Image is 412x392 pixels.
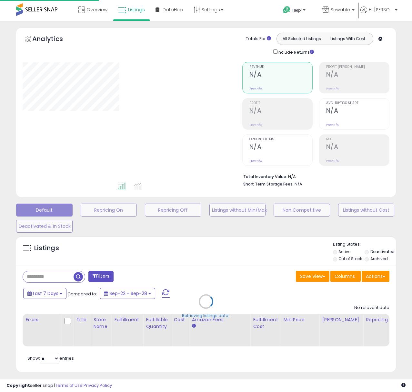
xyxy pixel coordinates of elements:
span: Profit [PERSON_NAME] [326,65,389,69]
span: DataHub [163,6,183,13]
i: Get Help [283,6,291,14]
h2: N/A [326,143,389,152]
a: Privacy Policy [84,382,112,388]
h2: N/A [249,143,312,152]
small: Prev: N/A [326,123,339,127]
span: Revenue [249,65,312,69]
button: Default [16,204,73,217]
span: Avg. Buybox Share [326,101,389,105]
small: Prev: N/A [249,123,262,127]
small: Prev: N/A [249,159,262,163]
a: Hi [PERSON_NAME] [360,6,397,21]
button: All Selected Listings [278,35,325,43]
h2: N/A [326,71,389,79]
button: Listings without Min/Max [209,204,266,217]
button: Listings With Cost [325,35,371,43]
span: Overview [86,6,107,13]
h5: Analytics [32,34,75,45]
span: Ordered Items [249,138,312,141]
span: Sewable [331,6,350,13]
h2: N/A [249,107,312,116]
button: Repricing On [81,204,137,217]
div: seller snap | | [6,383,112,389]
a: Terms of Use [55,382,83,388]
strong: Copyright [6,382,30,388]
h2: N/A [249,71,312,79]
a: Help [278,1,317,21]
h2: N/A [326,107,389,116]
button: Listings without Cost [338,204,395,217]
button: Repricing Off [145,204,201,217]
div: Retrieving listings data.. [182,313,230,319]
small: Prev: N/A [326,159,339,163]
b: Total Inventory Value: [243,174,287,179]
span: ROI [326,138,389,141]
li: N/A [243,172,385,180]
span: Profit [249,101,312,105]
span: Help [292,7,301,13]
div: Include Returns [268,48,322,56]
small: Prev: N/A [249,87,262,90]
button: Deactivated & In Stock [16,220,73,233]
span: N/A [295,181,302,187]
button: Non Competitive [274,204,330,217]
span: Hi [PERSON_NAME] [369,6,393,13]
small: Prev: N/A [326,87,339,90]
span: Listings [128,6,145,13]
b: Short Term Storage Fees: [243,181,294,187]
div: Totals For [246,36,271,42]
